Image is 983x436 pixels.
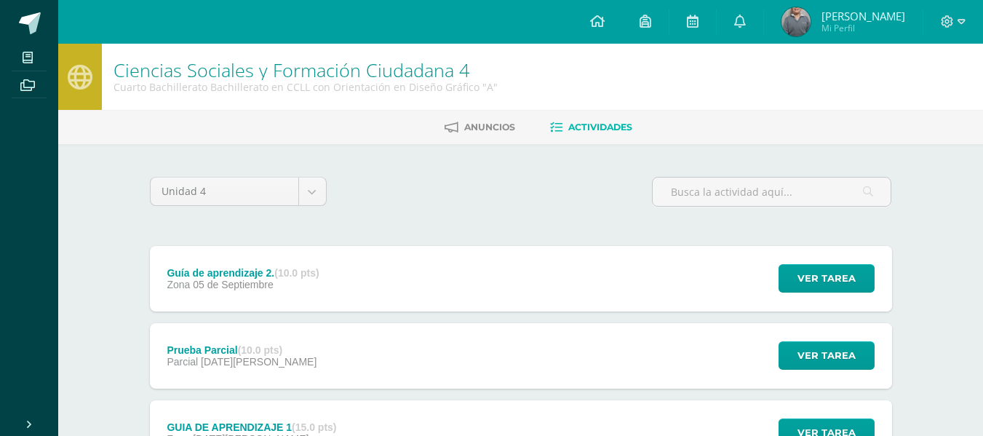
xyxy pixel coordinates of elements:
[167,356,198,368] span: Parcial
[779,341,875,370] button: Ver tarea
[114,60,498,80] h1: Ciencias Sociales y Formación Ciudadana 4
[167,267,319,279] div: Guía de aprendizaje 2.
[167,279,190,290] span: Zona
[201,356,317,368] span: [DATE][PERSON_NAME]
[167,344,317,356] div: Prueba Parcial
[193,279,274,290] span: 05 de Septiembre
[779,264,875,293] button: Ver tarea
[821,22,905,34] span: Mi Perfil
[781,7,811,36] img: 1b81ffb1054cee16f8981d9b3bc82726.png
[550,116,632,139] a: Actividades
[464,122,515,132] span: Anuncios
[797,342,856,369] span: Ver tarea
[114,80,498,94] div: Cuarto Bachillerato Bachillerato en CCLL con Orientación en Diseño Gráfico 'A'
[445,116,515,139] a: Anuncios
[292,421,336,433] strong: (15.0 pts)
[114,58,469,82] a: Ciencias Sociales y Formación Ciudadana 4
[653,178,891,206] input: Busca la actividad aquí...
[167,421,336,433] div: GUIA DE APRENDIZAJE 1
[797,265,856,292] span: Ver tarea
[151,178,326,205] a: Unidad 4
[821,9,905,23] span: [PERSON_NAME]
[238,344,282,356] strong: (10.0 pts)
[274,267,319,279] strong: (10.0 pts)
[568,122,632,132] span: Actividades
[162,178,287,205] span: Unidad 4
